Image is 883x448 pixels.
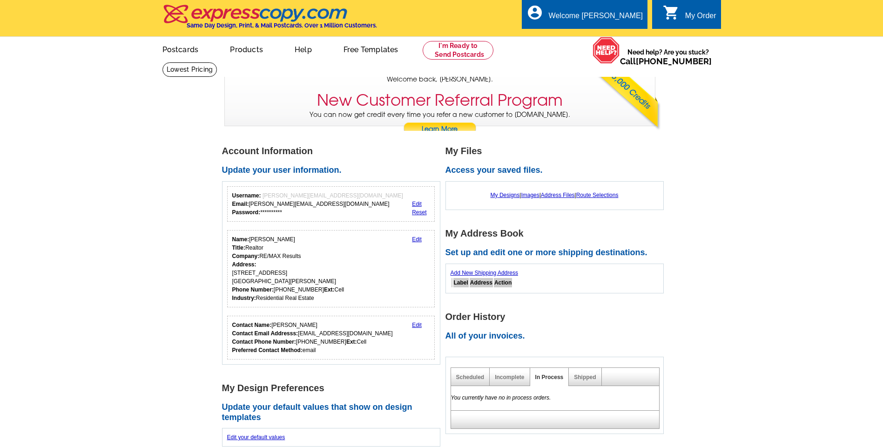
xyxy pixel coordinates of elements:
[232,261,256,268] strong: Address:
[227,434,285,441] a: Edit your default values
[232,321,393,354] div: [PERSON_NAME] [EMAIL_ADDRESS][DOMAIN_NAME] [PHONE_NUMBER] Cell email
[663,4,680,21] i: shopping_cart
[495,374,524,380] a: Incomplete
[148,38,214,60] a: Postcards
[445,312,669,322] h1: Order History
[232,295,256,301] strong: Industry:
[412,236,422,243] a: Edit
[541,192,575,198] a: Address Files
[227,230,435,307] div: Your personal details.
[324,286,335,293] strong: Ext:
[445,248,669,258] h2: Set up and edit one or more shipping destinations.
[227,186,435,222] div: Your login information.
[232,191,403,217] div: [PERSON_NAME][EMAIL_ADDRESS][DOMAIN_NAME] **********
[663,10,716,22] a: shopping_cart My Order
[574,374,596,380] a: Shipped
[593,37,620,64] img: help
[549,12,643,25] div: Welcome [PERSON_NAME]
[346,339,357,345] strong: Ext:
[232,253,260,259] strong: Company:
[222,146,445,156] h1: Account Information
[494,278,512,287] th: Action
[215,38,278,60] a: Products
[222,383,445,393] h1: My Design Preferences
[451,270,518,276] a: Add New Shipping Address
[451,186,659,204] div: | | |
[232,244,245,251] strong: Title:
[232,192,261,199] strong: Username:
[232,286,274,293] strong: Phone Number:
[187,22,377,29] h4: Same Day Design, Print, & Mail Postcards. Over 1 Million Customers.
[620,56,712,66] span: Call
[162,11,377,29] a: Same Day Design, Print, & Mail Postcards. Over 1 Million Customers.
[445,229,669,238] h1: My Address Book
[451,394,551,401] em: You currently have no in process orders.
[232,322,272,328] strong: Contact Name:
[222,402,445,422] h2: Update your default values that show on design templates
[445,146,669,156] h1: My Files
[412,322,422,328] a: Edit
[535,374,564,380] a: In Process
[526,4,543,21] i: account_circle
[445,165,669,176] h2: Access your saved files.
[232,201,249,207] strong: Email:
[232,236,249,243] strong: Name:
[232,235,344,302] div: [PERSON_NAME] Realtor RE/MAX Results [STREET_ADDRESS] [GEOGRAPHIC_DATA][PERSON_NAME] [PHONE_NUMBE...
[263,192,403,199] span: [PERSON_NAME][EMAIL_ADDRESS][DOMAIN_NAME]
[445,331,669,341] h2: All of your invoices.
[470,278,493,287] th: Address
[232,209,261,216] strong: Password:
[453,278,469,287] th: Label
[232,330,298,337] strong: Contact Email Addresss:
[225,110,655,136] p: You can now get credit every time you refer a new customer to [DOMAIN_NAME].
[222,165,445,176] h2: Update your user information.
[576,192,619,198] a: Route Selections
[620,48,716,66] span: Need help? Are you stuck?
[685,12,716,25] div: My Order
[280,38,327,60] a: Help
[387,75,493,84] span: Welcome back, [PERSON_NAME].
[521,192,539,198] a: Images
[412,209,426,216] a: Reset
[329,38,413,60] a: Free Templates
[491,192,520,198] a: My Designs
[317,91,563,110] h3: New Customer Referral Program
[456,374,485,380] a: Scheduled
[412,201,422,207] a: Edit
[232,347,303,353] strong: Preferred Contact Method:
[232,339,296,345] strong: Contact Phone Number:
[227,316,435,360] div: Who should we contact regarding order issues?
[636,56,712,66] a: [PHONE_NUMBER]
[403,122,477,136] a: Learn More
